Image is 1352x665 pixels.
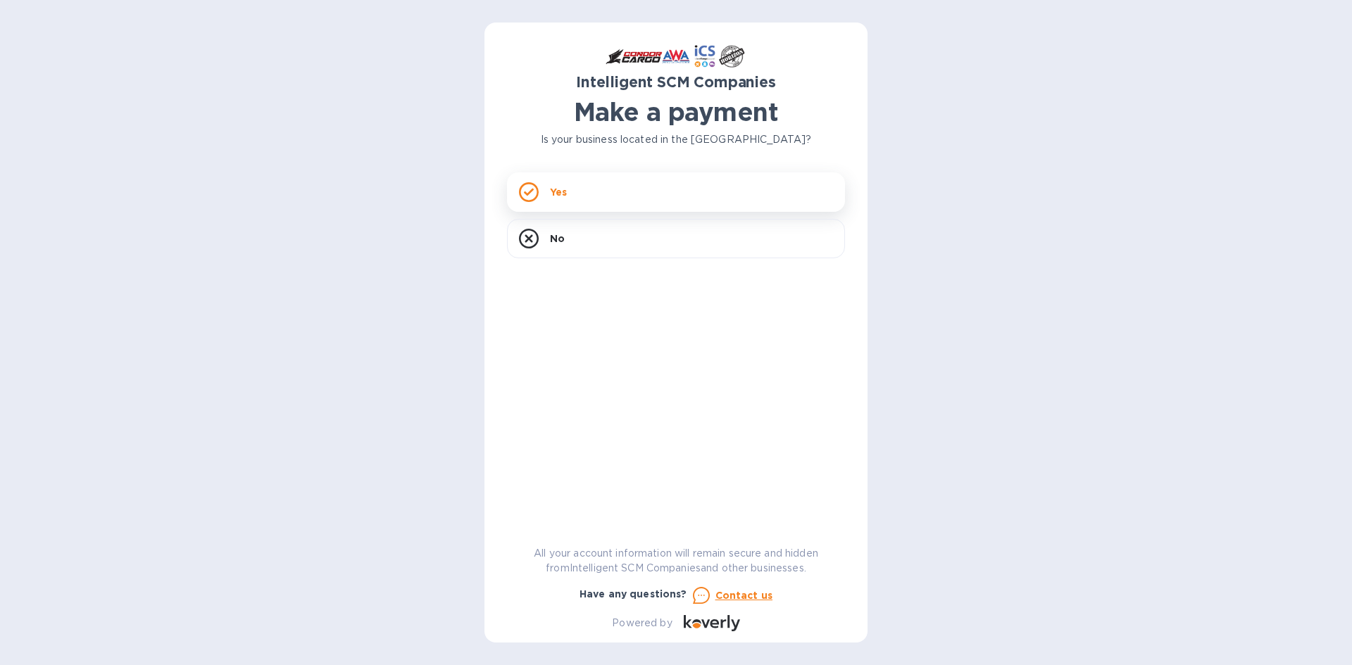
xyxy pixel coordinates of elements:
[507,97,845,127] h1: Make a payment
[576,73,776,91] b: Intelligent SCM Companies
[550,232,565,246] p: No
[507,546,845,576] p: All your account information will remain secure and hidden from Intelligent SCM Companies and oth...
[580,588,687,600] b: Have any questions?
[550,185,567,199] p: Yes
[612,616,672,631] p: Powered by
[507,132,845,147] p: Is your business located in the [GEOGRAPHIC_DATA]?
[715,590,773,601] u: Contact us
